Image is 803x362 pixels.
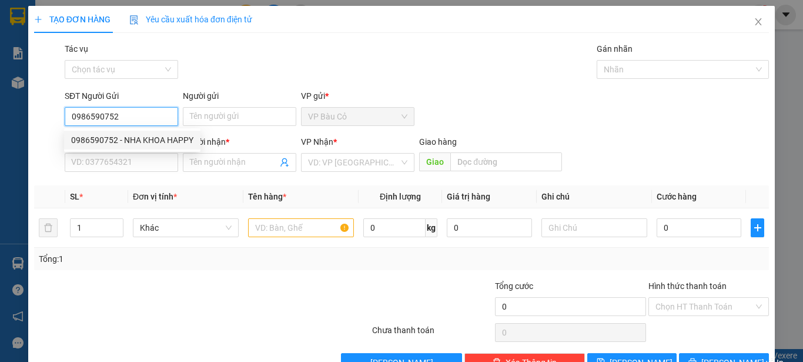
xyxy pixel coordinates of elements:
span: Đơn vị tính [133,192,177,201]
button: Close [742,6,775,39]
span: Cước hàng [657,192,697,201]
span: VP Bàu Cỏ [308,108,407,125]
div: Người gửi [183,89,296,102]
span: user-add [280,158,289,167]
div: Người nhận [183,135,296,148]
div: VP gửi [301,89,414,102]
span: Giao [419,152,450,171]
span: plus [751,223,764,233]
span: SL [70,192,79,201]
input: Dọc đường [450,152,562,171]
label: Hình thức thanh toán [648,281,727,291]
label: Gán nhãn [597,44,633,54]
div: SĐT Người Gửi [65,89,178,102]
span: VP Nhận [301,137,333,147]
span: close [754,17,763,26]
input: VD: Bàn, Ghế [248,218,354,237]
span: Giao hàng [419,137,457,147]
span: Tên hàng [248,192,286,201]
span: TẠO ĐƠN HÀNG [34,15,111,24]
span: Tổng cước [495,281,533,291]
span: Khác [140,219,232,237]
div: 0986590752 - NHA KHOA HAPPY [64,131,200,150]
div: Tổng: 1 [39,253,311,265]
input: Ghi Chú [541,218,647,237]
span: Yêu cầu xuất hóa đơn điện tử [129,15,252,24]
span: Định lượng [380,192,421,201]
label: Tác vụ [65,44,88,54]
th: Ghi chú [537,185,652,208]
span: Giá trị hàng [447,192,490,201]
button: plus [751,218,764,237]
div: Chưa thanh toán [371,324,494,344]
div: 0986590752 - NHA KHOA HAPPY [71,134,193,147]
input: 0 [447,218,531,237]
img: icon [129,15,139,25]
span: plus [34,15,42,24]
button: delete [39,218,58,237]
span: kg [426,218,437,237]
